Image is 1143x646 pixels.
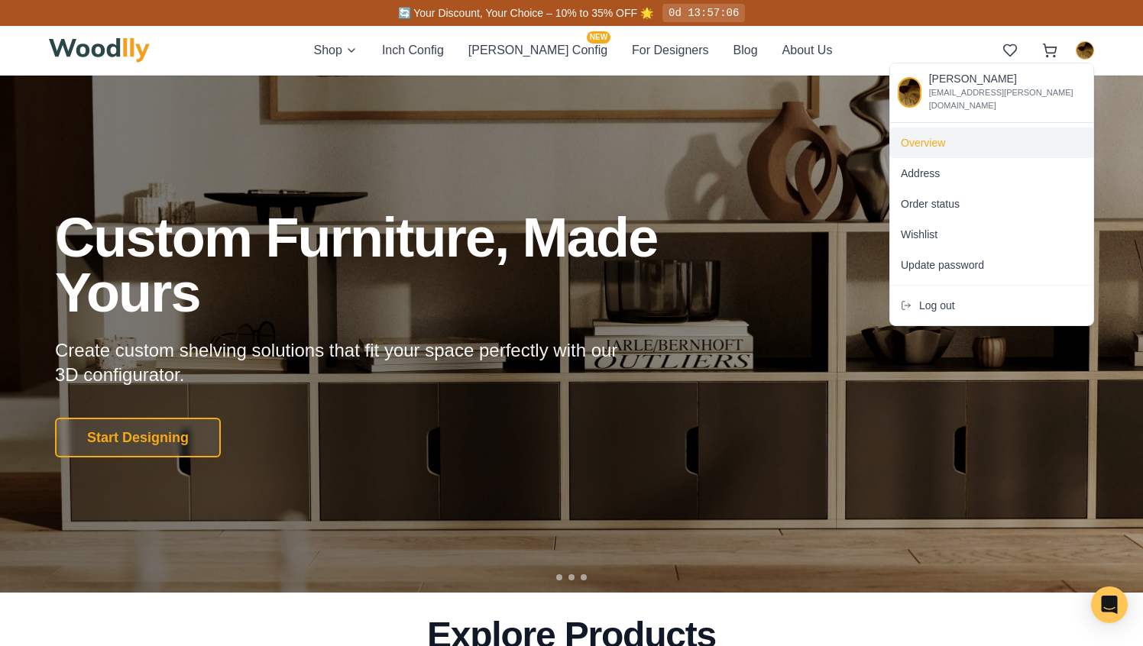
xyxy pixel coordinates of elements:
p: [PERSON_NAME] [929,73,1086,86]
span: Update password [901,257,984,273]
span: Wishlist [901,227,937,242]
p: [EMAIL_ADDRESS][PERSON_NAME][DOMAIN_NAME] [929,86,1086,113]
span: Overview [901,135,945,150]
img: Mark Shepard [899,79,920,106]
span: Order status [901,196,960,212]
span: Address [901,166,940,181]
span: Log out [919,298,955,313]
